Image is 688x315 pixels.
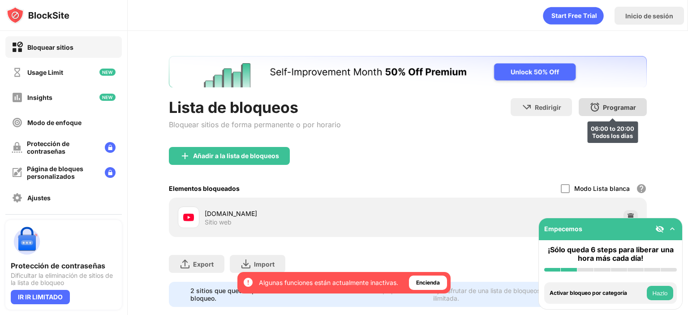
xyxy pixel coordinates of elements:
img: omni-setup-toggle.svg [668,224,677,233]
div: Usage Limit [27,69,63,76]
div: Elementos bloqueados [169,185,240,192]
div: Encienda [416,278,440,287]
img: error-circle-white.svg [243,277,254,288]
div: Export [193,260,214,268]
div: [DOMAIN_NAME] [205,209,408,218]
div: 06:00 to 20:00 [591,125,634,132]
div: Redirigir [535,104,561,111]
div: ¡Sólo queda 6 steps para liberar una hora más cada día! [544,246,677,263]
div: Haz clic aquí para actualizar y disfrutar de una lista de bloqueos ilimitada. [344,287,548,302]
img: new-icon.svg [99,94,116,101]
div: Import [254,260,275,268]
div: Protección de contraseñas [27,140,98,155]
img: lock-menu.svg [105,142,116,153]
img: settings-off.svg [12,192,23,203]
div: Sitio web [205,218,232,226]
div: Protección de contraseñas [11,261,116,270]
div: Dificultar la eliminación de sitios de la lista de bloqueo [11,272,116,286]
div: Añadir a la lista de bloqueos [193,152,279,160]
img: favicons [183,212,194,223]
img: push-password-protection.svg [11,225,43,258]
img: time-usage-off.svg [12,67,23,78]
div: Ajustes [27,194,51,202]
div: Empecemos [544,225,582,233]
img: eye-not-visible.svg [655,224,664,233]
div: Bloquear sitios [27,43,73,51]
img: insights-off.svg [12,92,23,103]
img: lock-menu.svg [105,167,116,178]
img: new-icon.svg [99,69,116,76]
iframe: Banner [169,56,647,87]
div: Activar bloqueo por categoría [550,290,645,296]
div: Todos los días [591,132,634,139]
div: IR IR LIMITADO [11,290,70,304]
img: customize-block-page-off.svg [12,167,22,178]
div: Insights [27,94,52,101]
div: animation [543,7,604,25]
div: Página de bloques personalizados [27,165,98,180]
div: Modo Lista blanca [574,185,630,192]
img: password-protection-off.svg [12,142,22,153]
div: Bloquear sitios de forma permanente o por horario [169,120,341,129]
div: Modo de enfoque [27,119,82,126]
img: focus-off.svg [12,117,23,128]
button: Hazlo [647,286,673,300]
div: 2 sitios que quedan por añadir a tu lista de bloqueo. [190,287,339,302]
div: Programar [603,104,636,111]
div: Lista de bloqueos [169,98,341,117]
div: Inicio de sesión [625,12,673,20]
img: block-on.svg [12,42,23,53]
img: logo-blocksite.svg [6,6,69,24]
div: Algunas funciones están actualmente inactivas. [259,278,398,287]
